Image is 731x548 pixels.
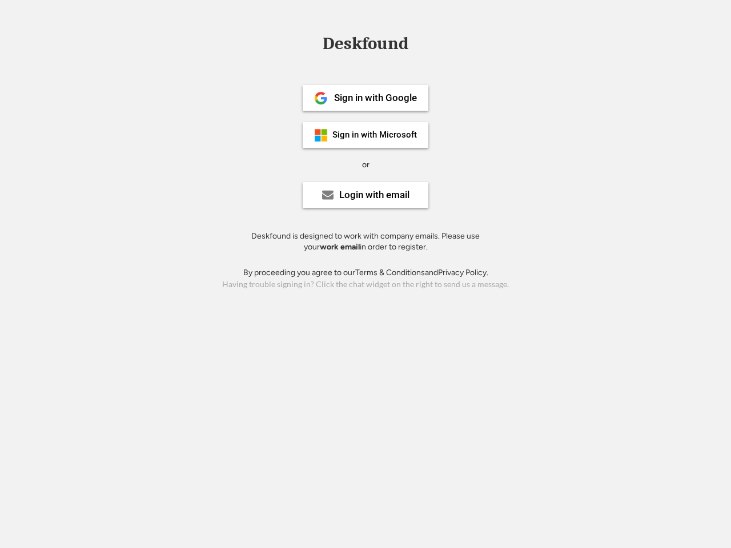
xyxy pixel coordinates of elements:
div: By proceeding you agree to our and [243,267,488,279]
img: 1024px-Google__G__Logo.svg.png [314,91,328,105]
strong: work email [320,242,360,252]
div: Deskfound is designed to work with company emails. Please use your in order to register. [237,231,494,253]
div: Deskfound [317,35,414,53]
a: Privacy Policy. [438,268,488,277]
a: Terms & Conditions [355,268,425,277]
img: ms-symbollockup_mssymbol_19.png [314,128,328,142]
div: Login with email [339,190,409,200]
div: Sign in with Google [334,93,417,103]
div: or [362,159,369,171]
div: Sign in with Microsoft [332,131,417,139]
